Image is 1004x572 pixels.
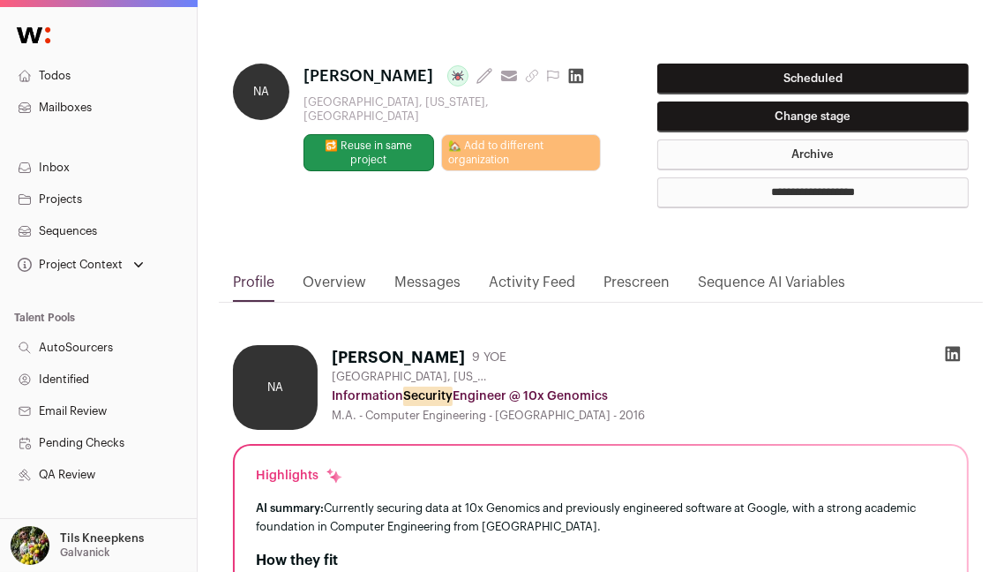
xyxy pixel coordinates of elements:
div: 9 YOE [472,349,506,366]
a: Prescreen [603,272,670,302]
button: Archive [657,139,969,170]
div: NA [233,64,289,120]
button: Change stage [657,102,969,132]
a: Profile [233,272,274,302]
h2: How they fit [256,550,946,571]
p: Tils Kneepkens [60,531,144,546]
img: 6689865-medium_jpg [11,526,49,565]
div: Information Engineer @ 10x Genomics [332,388,969,405]
mark: Security [403,387,453,406]
p: Galvanick [60,546,109,560]
button: 🔂 Reuse in same project [303,134,434,171]
span: [PERSON_NAME] [303,64,433,88]
button: Scheduled [657,64,969,94]
a: Messages [394,272,461,302]
div: [GEOGRAPHIC_DATA], [US_STATE], [GEOGRAPHIC_DATA] [303,95,601,124]
div: Highlights [256,467,343,485]
span: [GEOGRAPHIC_DATA], [US_STATE], [GEOGRAPHIC_DATA] [332,370,491,384]
a: Sequence AI Variables [698,272,845,302]
div: M.A. - Computer Engineering - [GEOGRAPHIC_DATA] - 2016 [332,409,969,423]
img: Wellfound [7,18,60,53]
button: Open dropdown [7,526,147,565]
div: Project Context [14,258,123,272]
a: 🏡 Add to different organization [441,134,601,171]
button: Open dropdown [14,252,147,277]
a: Overview [303,272,366,302]
span: AI summary: [256,502,324,514]
div: Currently securing data at 10x Genomics and previously engineered software at Google, with a stro... [256,499,946,536]
h1: [PERSON_NAME] [332,345,465,370]
div: NA [233,345,318,430]
a: Activity Feed [489,272,575,302]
